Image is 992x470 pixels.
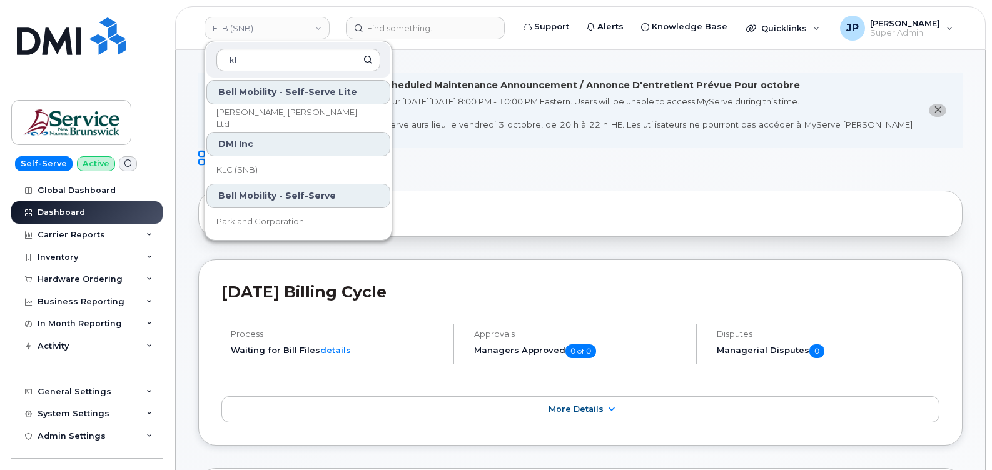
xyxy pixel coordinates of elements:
[717,329,939,339] h4: Disputes
[206,106,390,131] a: [PERSON_NAME] [PERSON_NAME] Ltd
[223,96,913,142] div: MyServe scheduled maintenance will occur [DATE][DATE] 8:00 PM - 10:00 PM Eastern. Users will be u...
[320,345,351,355] a: details
[717,344,939,358] h5: Managerial Disputes
[231,344,442,356] li: Waiting for Bill Files
[336,79,800,92] div: October Scheduled Maintenance Announcement / Annonce D'entretient Prévue Pour octobre
[549,404,604,414] span: More Details
[474,329,686,339] h4: Approvals
[206,157,390,182] a: KLC (SNB)
[206,80,390,104] div: Bell Mobility - Self-Serve Lite
[809,344,824,358] span: 0
[929,104,946,117] button: close notification
[216,106,360,131] span: [PERSON_NAME] [PERSON_NAME] Ltd
[474,344,686,358] h5: Managers Approved
[216,49,380,71] input: Search
[221,282,939,301] h2: [DATE] Billing Cycle
[216,216,304,228] span: Parkland Corporation
[216,164,258,176] span: KLC (SNB)
[206,209,390,234] a: Parkland Corporation
[206,132,390,156] div: DMI Inc
[565,344,596,358] span: 0 of 0
[206,184,390,208] div: Bell Mobility - Self-Serve
[231,329,442,339] h4: Process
